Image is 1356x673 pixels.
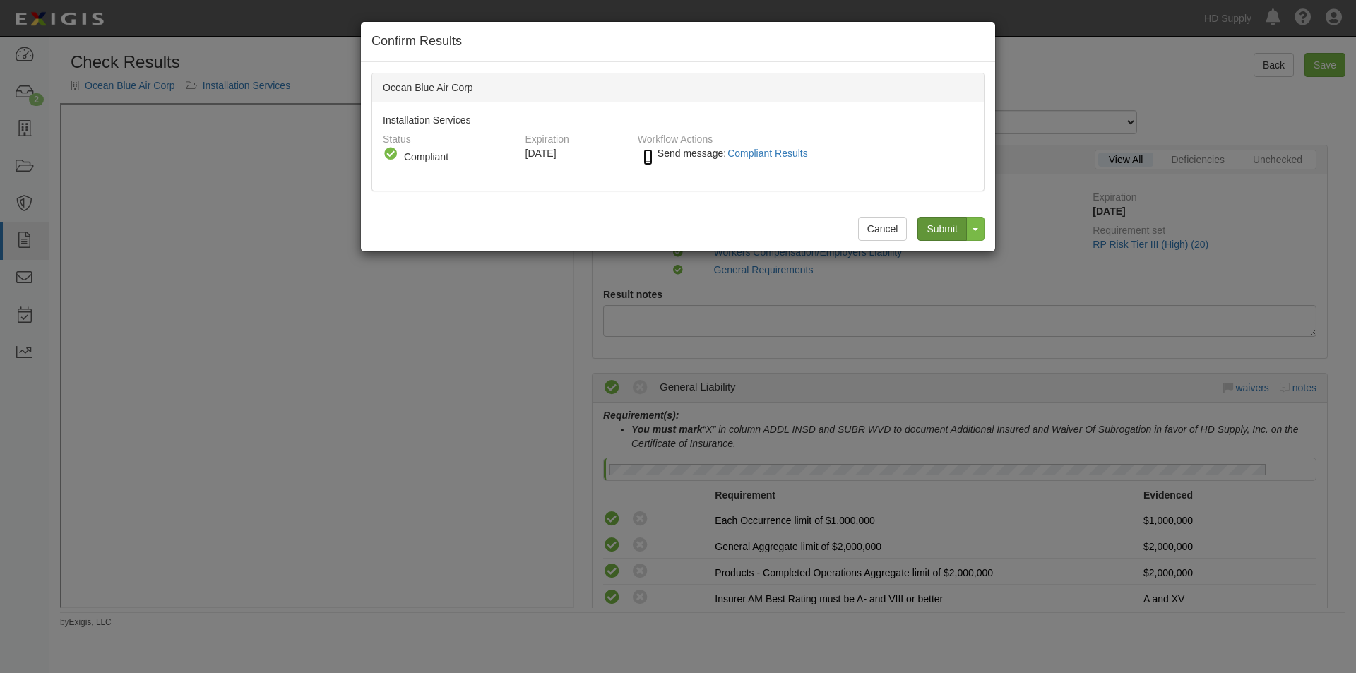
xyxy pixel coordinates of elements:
div: Installation Services [372,102,984,191]
div: Ocean Blue Air Corp [372,73,984,102]
button: Send message: [726,144,814,162]
span: Compliant Results [727,148,808,159]
i: Compliant [383,146,398,162]
input: Send message:Compliant Results [643,149,653,165]
h4: Confirm Results [371,32,985,51]
button: Cancel [858,217,908,241]
input: Submit [917,217,967,241]
label: Expiration [525,127,569,146]
div: Compliant [404,150,510,164]
div: [DATE] [525,146,627,160]
span: Send message: [658,148,814,159]
label: Workflow Actions [638,127,713,146]
label: Status [383,127,411,146]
